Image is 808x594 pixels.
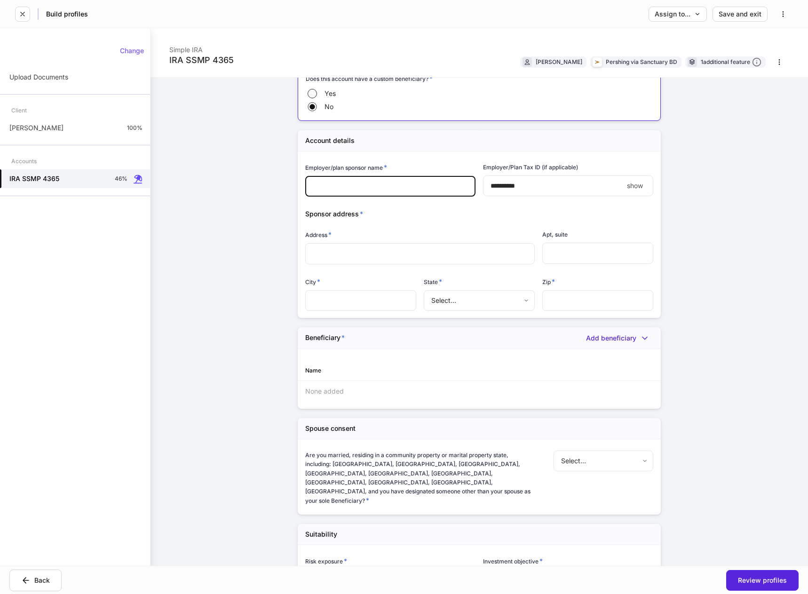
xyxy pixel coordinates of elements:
div: 1 additional feature [701,57,761,67]
div: Accounts [11,153,37,169]
button: Review profiles [726,570,799,591]
h5: Build profiles [46,9,88,19]
h6: State [424,277,442,286]
div: Save and exit [719,11,761,17]
button: Assign to... [649,7,707,22]
div: Back [21,576,50,585]
div: Select... [424,290,534,311]
h6: Address [305,230,332,239]
p: 100% [127,124,143,132]
div: Sponsor address [298,198,653,219]
p: Upload Documents [9,72,68,82]
h5: IRA SSMP 4365 [9,174,59,183]
button: Back [9,570,62,591]
span: No [325,102,333,111]
h6: Employer/plan sponsor name [305,163,387,172]
div: [PERSON_NAME] [536,57,582,66]
h6: Employer/Plan Tax ID (if applicable) [483,163,578,172]
h6: Risk exposure [305,556,347,566]
button: Change [114,43,150,58]
h5: Account details [305,136,355,145]
p: show [627,181,643,190]
div: Client [11,102,27,119]
div: Change [120,48,144,54]
h5: Beneficiary [305,333,345,342]
div: None added [298,381,661,402]
h6: Zip [542,277,555,286]
h6: City [305,277,320,286]
div: Assign to... [655,11,701,17]
p: [PERSON_NAME] [9,123,63,133]
button: Save and exit [713,7,768,22]
span: Yes [325,89,336,98]
h5: Spouse consent [305,424,356,433]
button: Add beneficiary [586,333,653,343]
h5: Suitability [305,530,337,539]
h6: Investment objective [483,556,543,566]
h6: Apt, suite [542,230,568,239]
div: Select... [554,451,653,471]
div: Review profiles [738,577,787,584]
p: 46% [115,175,127,182]
div: Simple IRA [169,40,234,55]
div: IRA SSMP 4365 [169,55,234,66]
h6: Does this account have a custom beneficiary? [306,74,433,83]
div: Pershing via Sanctuary BD [606,57,677,66]
h6: Are you married, residing in a community property or marital property state, including: [GEOGRAPH... [305,451,535,505]
div: Name [305,366,479,375]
